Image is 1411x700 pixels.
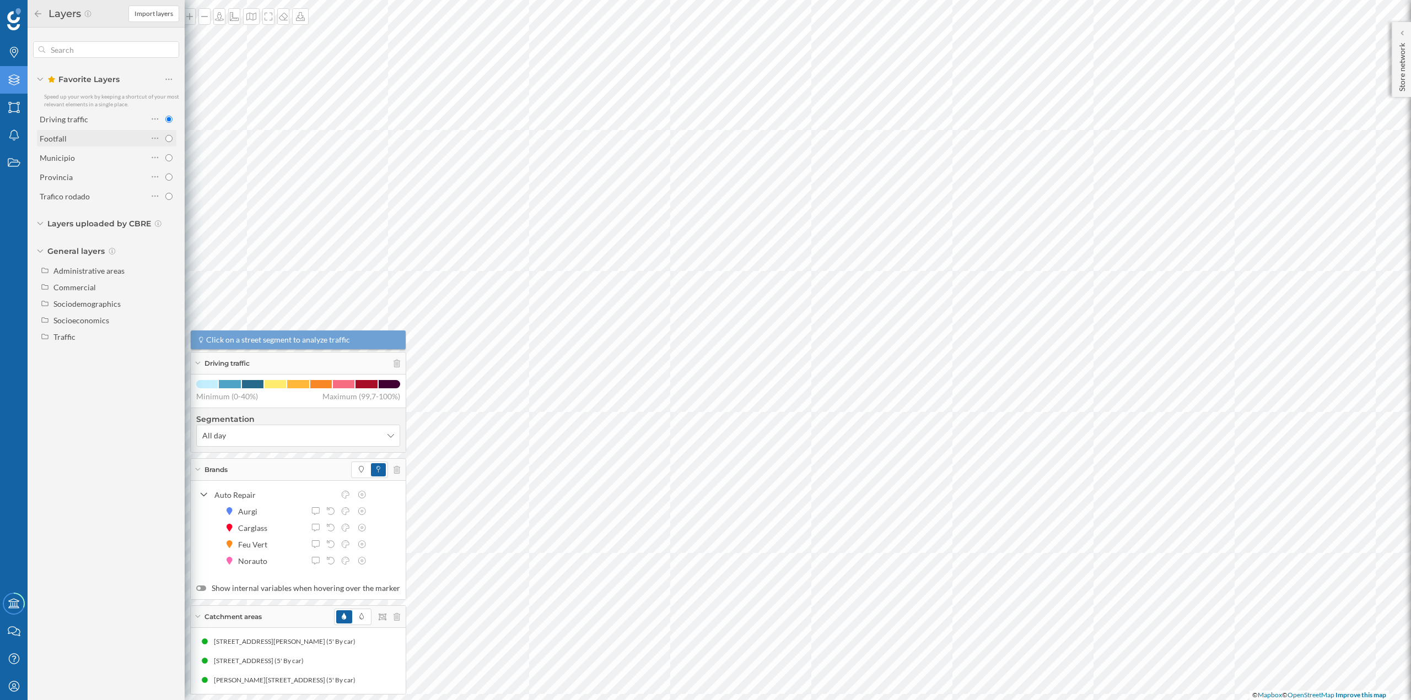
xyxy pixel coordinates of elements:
[214,655,309,666] div: [STREET_ADDRESS] (5' By car)
[196,583,400,594] label: Show internal variables when hovering over the marker
[238,522,273,534] div: Carglass
[196,414,400,425] h4: Segmentation
[1335,691,1386,699] a: Improve this map
[40,172,73,182] div: Provincia
[196,391,258,402] span: Minimum (0-40%)
[7,8,21,30] img: Geoblink Logo
[238,539,273,550] div: Feu Vert
[47,246,105,257] span: General layers
[204,612,262,622] span: Catchment areas
[204,465,228,475] span: Brands
[53,266,125,275] div: Administrative areas
[214,489,335,501] div: Auto Repair
[238,506,263,517] div: Aurgi
[214,636,361,647] div: [STREET_ADDRESS][PERSON_NAME] (5' By car)
[53,299,121,308] div: Sociodemographics
[1288,691,1334,699] a: OpenStreetMap
[322,391,400,402] span: Maximum (99,7-100%)
[47,74,120,85] span: Favorite Layers
[1258,691,1282,699] a: Mapbox
[22,8,62,18] span: Support
[206,334,350,345] span: Click on a street segment to analyze traffic
[43,5,84,23] h2: Layers
[202,430,226,441] span: All day
[44,93,179,107] span: Speed up your work by keeping a shortcut of your most relevant elements in a single place.
[40,192,90,201] div: Trafico rodado
[47,218,151,229] span: Layers uploaded by CBRE
[238,555,273,567] div: Norauto
[134,9,173,19] span: Import layers
[40,134,67,143] div: Footfall
[40,153,75,162] div: Municipio
[204,359,250,368] span: Driving traffic
[53,283,96,292] div: Commercial
[214,675,361,686] div: [PERSON_NAME][STREET_ADDRESS] (5' By car)
[53,316,109,325] div: Socioeconomics
[1397,39,1408,91] p: Store network
[40,115,88,124] div: Driving traffic
[1250,691,1389,700] div: © ©
[53,332,76,341] div: Traffic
